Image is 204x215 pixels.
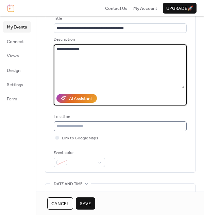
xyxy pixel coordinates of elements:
[47,197,73,210] button: Cancel
[54,150,104,156] div: Event color
[133,5,157,12] a: My Account
[54,15,185,22] div: Title
[7,67,20,74] span: Design
[7,38,24,45] span: Connect
[7,4,14,12] img: logo
[76,197,95,210] button: Save
[54,114,185,120] div: Location
[7,96,17,102] span: Form
[7,24,27,31] span: My Events
[80,200,91,207] span: Save
[7,81,23,88] span: Settings
[69,95,92,102] div: AI Assistant
[3,36,31,47] a: Connect
[7,53,19,59] span: Views
[51,200,69,207] span: Cancel
[62,135,98,142] span: Link to Google Maps
[3,65,31,76] a: Design
[3,21,31,32] a: My Events
[105,5,128,12] a: Contact Us
[163,3,197,14] button: Upgrade🚀
[3,79,31,90] a: Settings
[166,5,193,12] span: Upgrade 🚀
[3,93,31,104] a: Form
[3,50,31,61] a: Views
[56,94,97,103] button: AI Assistant
[54,36,185,43] div: Description
[54,181,83,188] span: Date and time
